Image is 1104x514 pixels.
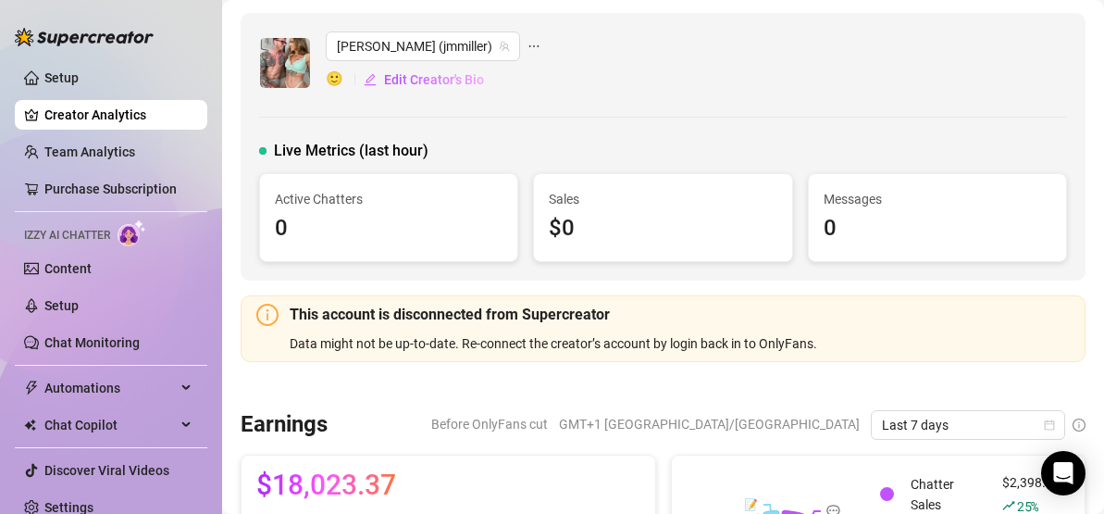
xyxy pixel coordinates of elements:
span: Edit Creator's Bio [384,72,484,87]
span: team [499,41,510,52]
a: Setup [44,298,79,313]
a: Creator Analytics [44,100,192,130]
button: Edit Creator's Bio [363,65,485,94]
div: $0 [549,211,776,246]
h3: Earnings [241,410,328,440]
img: Chat Copilot [24,419,36,432]
img: AI Chatter [118,219,146,246]
div: Open Intercom Messenger [1041,451,1085,495]
span: Last 7 days [882,411,1054,439]
span: Jess (jmmiller) [337,32,509,60]
span: Sales [549,189,776,209]
h5: This account is disconnected from Supercreator [290,304,1070,326]
span: Messages [824,189,1051,209]
span: Chat Copilot [44,410,176,440]
span: thunderbolt [24,381,39,395]
span: 🙂 [326,69,363,91]
a: Purchase Subscription [44,182,177,196]
a: Team Analytics [44,144,135,159]
img: logo-BBDzfeDw.svg [15,28,154,46]
span: edit [364,73,377,86]
span: $18,023.37 [256,470,396,500]
a: Chat Monitoring [44,335,140,350]
a: Discover Viral Videos [44,463,169,478]
span: info-circle [256,304,279,326]
span: ellipsis [527,31,540,61]
img: Jess [260,38,310,88]
span: GMT+1 [GEOGRAPHIC_DATA]/[GEOGRAPHIC_DATA] [559,410,860,438]
span: Before OnlyFans cut [431,410,548,438]
span: Izzy AI Chatter [24,227,110,244]
a: Setup [44,70,79,85]
a: Content [44,261,92,276]
div: Data might not be up-to-date. Re-connect the creator’s account by login back in to OnlyFans. [290,333,1070,354]
span: Live Metrics (last hour) [274,140,428,162]
span: calendar [1044,420,1055,431]
span: rise [1002,499,1015,512]
div: 0 [824,211,1051,246]
span: info-circle [1073,419,1085,432]
span: Automations [44,373,176,403]
div: 0 [275,211,502,246]
text: 📝 [744,497,758,511]
span: Active Chatters [275,189,502,209]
